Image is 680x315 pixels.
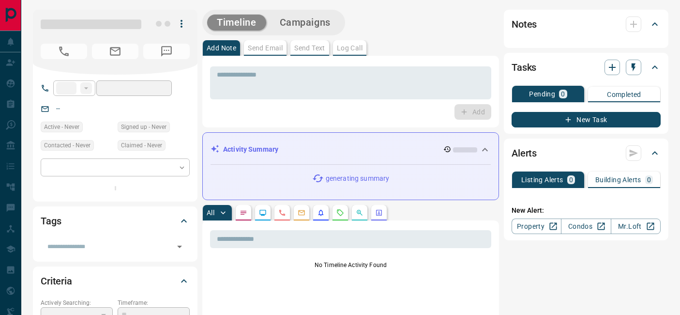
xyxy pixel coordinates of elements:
[41,213,61,229] h2: Tags
[41,273,72,289] h2: Criteria
[173,240,186,253] button: Open
[595,176,641,183] p: Building Alerts
[240,209,247,217] svg: Notes
[512,142,661,165] div: Alerts
[270,15,340,31] button: Campaigns
[512,56,661,79] div: Tasks
[569,176,573,183] p: 0
[375,209,383,217] svg: Agent Actions
[207,15,266,31] button: Timeline
[317,209,325,217] svg: Listing Alerts
[512,112,661,127] button: New Task
[521,176,563,183] p: Listing Alerts
[44,141,91,150] span: Contacted - Never
[336,209,344,217] svg: Requests
[512,13,661,36] div: Notes
[512,145,537,161] h2: Alerts
[207,45,236,51] p: Add Note
[41,299,113,307] p: Actively Searching:
[512,219,561,234] a: Property
[121,141,162,150] span: Claimed - Never
[561,91,565,97] p: 0
[211,141,491,158] div: Activity Summary
[118,299,190,307] p: Timeframe:
[512,60,536,75] h2: Tasks
[207,209,214,216] p: All
[298,209,305,217] svg: Emails
[44,122,79,132] span: Active - Never
[529,91,555,97] p: Pending
[278,209,286,217] svg: Calls
[41,269,190,293] div: Criteria
[561,219,611,234] a: Condos
[512,205,661,216] p: New Alert:
[356,209,363,217] svg: Opportunities
[647,176,651,183] p: 0
[607,91,641,98] p: Completed
[92,44,138,59] span: No Email
[41,209,190,233] div: Tags
[512,16,537,32] h2: Notes
[121,122,166,132] span: Signed up - Never
[326,173,389,184] p: generating summary
[259,209,267,217] svg: Lead Browsing Activity
[41,44,87,59] span: No Number
[210,261,491,269] p: No Timeline Activity Found
[223,144,278,155] p: Activity Summary
[611,219,661,234] a: Mr.Loft
[56,105,60,112] a: --
[143,44,190,59] span: No Number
